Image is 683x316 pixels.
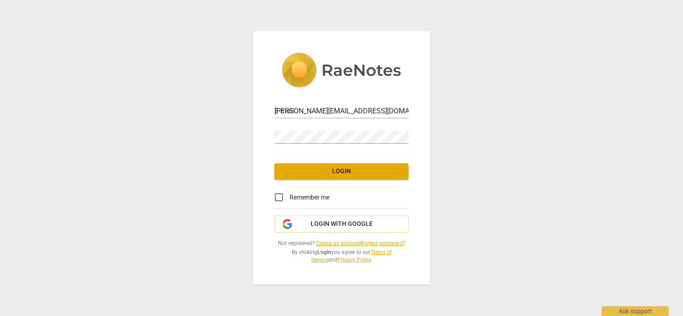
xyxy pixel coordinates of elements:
b: Login [317,249,331,255]
a: Terms of Service [311,249,392,263]
a: Forgot password? [362,240,405,246]
img: 5ac2273c67554f335776073100b6d88f.svg [282,53,401,89]
span: Not registered? | [274,240,409,247]
span: By clicking you agree to our and . [274,249,409,263]
button: Login with Google [274,216,409,233]
span: Login [282,167,401,176]
button: Login [274,163,409,179]
div: Ask support [602,306,669,316]
span: Remember me [290,193,329,202]
span: Login with Google [311,220,373,229]
a: Create an account [316,240,360,246]
a: Privacy Policy [337,257,371,263]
